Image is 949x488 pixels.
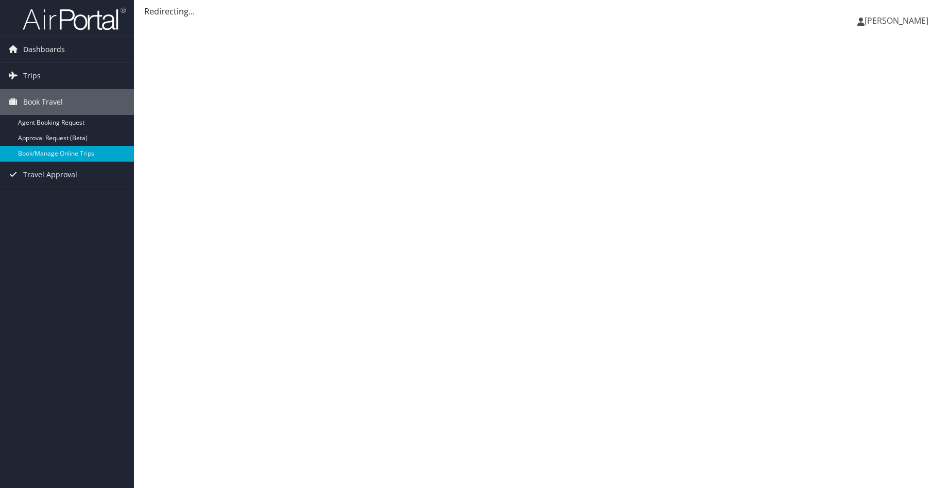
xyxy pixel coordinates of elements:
img: airportal-logo.png [23,7,126,31]
span: [PERSON_NAME] [865,15,928,26]
span: Book Travel [23,89,63,115]
a: [PERSON_NAME] [857,5,939,36]
div: Redirecting... [144,5,939,18]
span: Trips [23,63,41,89]
span: Travel Approval [23,162,77,188]
span: Dashboards [23,37,65,62]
